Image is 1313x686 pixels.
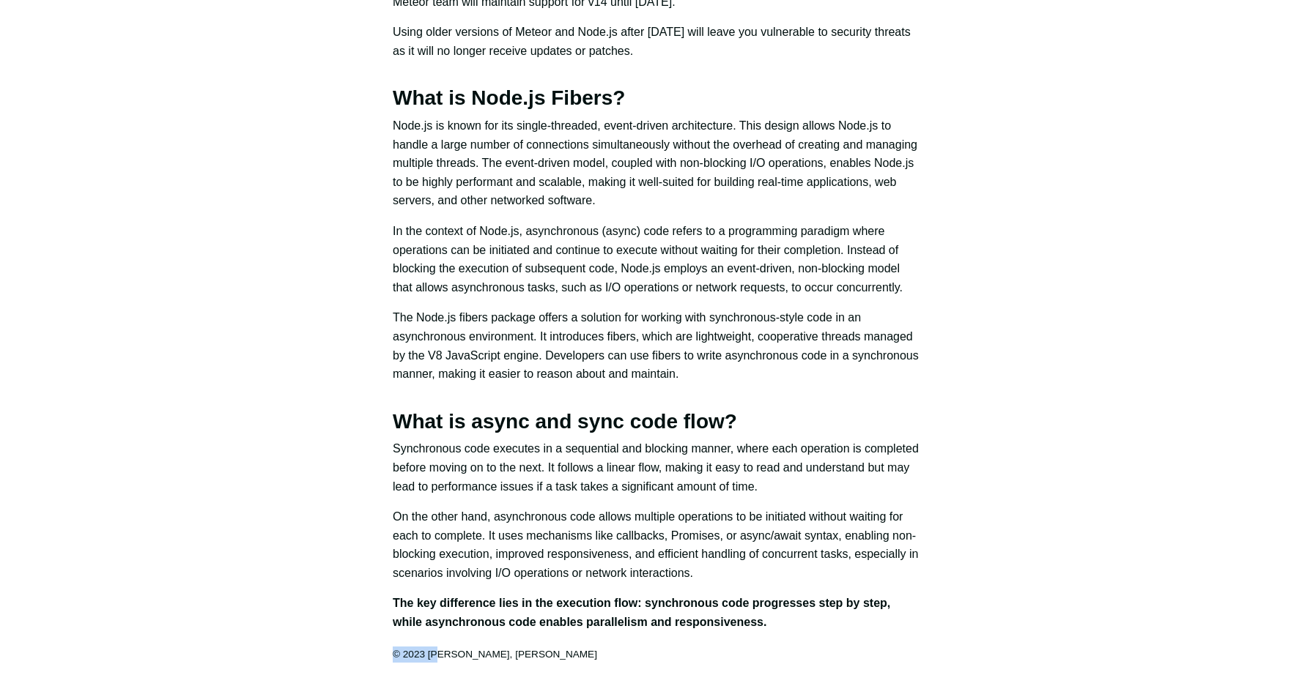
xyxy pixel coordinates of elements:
[393,116,920,210] p: Node.js is known for its single-threaded, event-driven architecture. This design allows Node.js t...
[393,308,920,383] p: The Node.js fibers package offers a solution for working with synchronous-style code in an asynch...
[393,86,920,111] h2: What is Node.js Fibers?
[393,439,920,496] p: Synchronous code executes in a sequential and blocking manner, where each operation is completed ...
[393,646,920,663] p: © 2023 [PERSON_NAME], [PERSON_NAME]
[393,23,920,60] p: Using older versions of Meteor and Node.js after [DATE] will leave you vulnerable to security thr...
[393,222,920,297] p: In the context of Node.js, asynchronous (async) code refers to a programming paradigm where opera...
[393,409,920,434] h2: What is async and sync code flow?
[393,597,890,628] b: The key difference lies in the execution flow: synchronous code progresses step by step, while as...
[393,507,920,582] p: On the other hand, asynchronous code allows multiple operations to be initiated without waiting f...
